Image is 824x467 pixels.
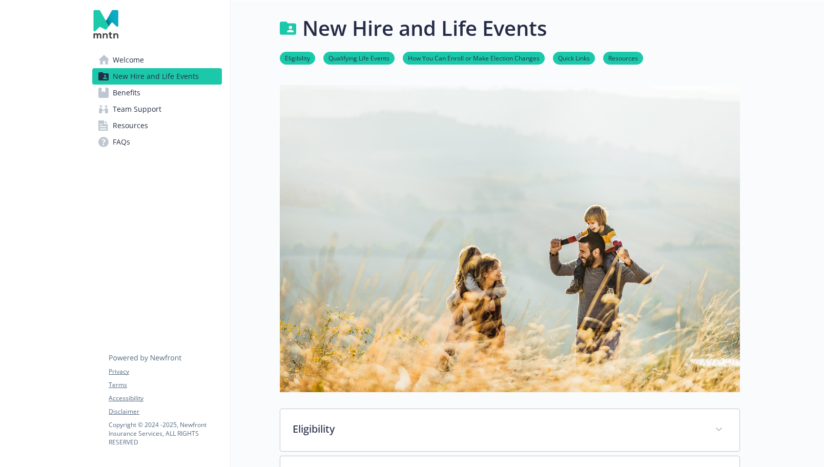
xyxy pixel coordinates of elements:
span: Resources [113,117,148,134]
h1: New Hire and Life Events [302,13,547,44]
a: Resources [92,117,222,134]
a: Terms [109,380,221,390]
p: Eligibility [293,421,703,437]
div: Eligibility [280,409,739,451]
a: New Hire and Life Events [92,68,222,85]
img: new hire page banner [280,85,740,392]
p: Copyright © 2024 - 2025 , Newfront Insurance Services, ALL RIGHTS RESERVED [109,420,221,446]
a: Disclaimer [109,407,221,416]
a: FAQs [92,134,222,150]
a: Resources [603,53,643,63]
a: Eligibility [280,53,315,63]
a: Benefits [92,85,222,101]
span: New Hire and Life Events [113,68,199,85]
a: Team Support [92,101,222,117]
a: How You Can Enroll or Make Election Changes [403,53,545,63]
a: Privacy [109,367,221,376]
span: FAQs [113,134,130,150]
span: Welcome [113,52,144,68]
a: Welcome [92,52,222,68]
a: Quick Links [553,53,595,63]
a: Qualifying Life Events [323,53,395,63]
a: Accessibility [109,394,221,403]
span: Team Support [113,101,161,117]
span: Benefits [113,85,140,101]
